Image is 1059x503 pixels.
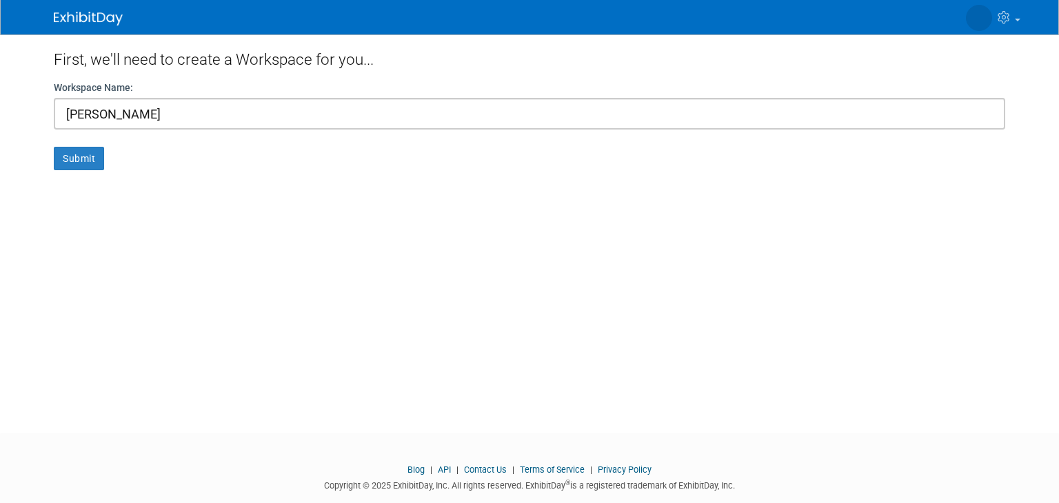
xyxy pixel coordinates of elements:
[598,464,652,475] a: Privacy Policy
[966,5,992,31] img: Rachel McDougall
[407,464,425,475] a: Blog
[54,34,1005,81] div: First, we'll need to create a Workspace for you...
[509,464,518,475] span: |
[453,464,462,475] span: |
[438,464,451,475] a: API
[54,12,123,25] img: ExhibitDay
[464,464,507,475] a: Contact Us
[587,464,596,475] span: |
[520,464,585,475] a: Terms of Service
[54,98,1005,130] input: Name of your organization
[427,464,436,475] span: |
[565,479,570,486] sup: ®
[54,81,133,94] label: Workspace Name:
[54,147,104,170] button: Submit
